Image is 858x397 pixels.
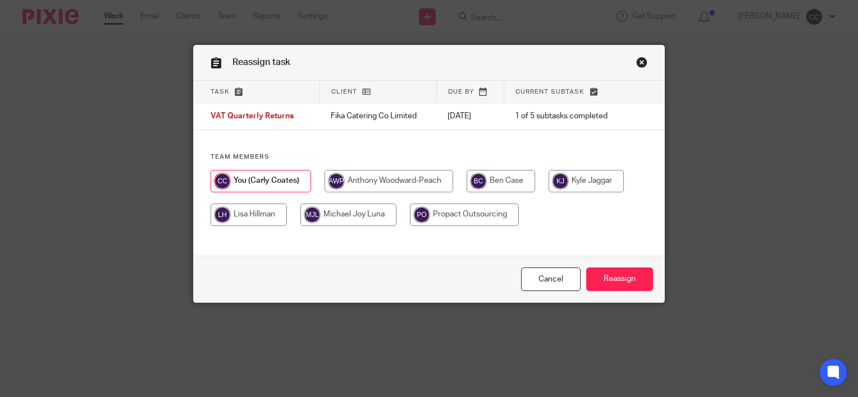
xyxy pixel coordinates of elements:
[232,58,290,67] span: Reassign task
[521,267,581,292] a: Close this dialog window
[211,153,647,161] h4: Team members
[331,89,357,95] span: Client
[504,103,628,130] td: 1 of 5 subtasks completed
[448,110,492,122] p: [DATE]
[211,113,294,121] span: VAT Quarterly Returns
[211,89,230,95] span: Task
[586,267,653,292] input: Reassign
[636,57,647,72] a: Close this dialog window
[331,110,425,122] p: Fika Catering Co Limited
[515,89,585,95] span: Current subtask
[448,89,474,95] span: Due by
